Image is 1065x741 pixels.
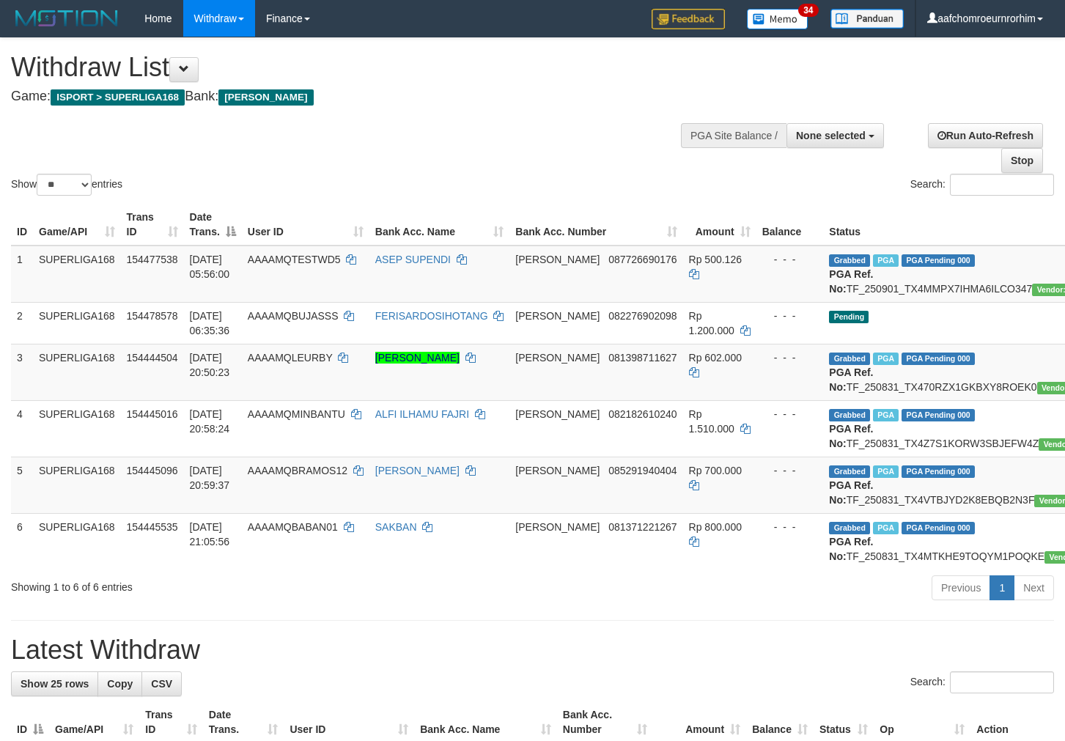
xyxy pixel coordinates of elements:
[127,310,178,322] span: 154478578
[11,513,33,569] td: 6
[762,252,818,267] div: - - -
[762,407,818,421] div: - - -
[190,465,230,491] span: [DATE] 20:59:37
[829,536,873,562] b: PGA Ref. No:
[910,671,1054,693] label: Search:
[829,423,873,449] b: PGA Ref. No:
[107,678,133,690] span: Copy
[33,204,121,246] th: Game/API: activate to sort column ascending
[141,671,182,696] a: CSV
[33,457,121,513] td: SUPERLIGA168
[928,123,1043,148] a: Run Auto-Refresh
[829,479,873,506] b: PGA Ref. No:
[689,352,742,364] span: Rp 602.000
[689,310,734,336] span: Rp 1.200.000
[608,254,677,265] span: Copy 087726690176 to clipboard
[97,671,142,696] a: Copy
[33,344,121,400] td: SUPERLIGA168
[11,671,98,696] a: Show 25 rows
[950,174,1054,196] input: Search:
[218,89,313,106] span: [PERSON_NAME]
[127,521,178,533] span: 154445535
[509,204,682,246] th: Bank Acc. Number: activate to sort column ascending
[375,408,469,420] a: ALFI ILHAMU FAJRI
[829,268,873,295] b: PGA Ref. No:
[910,174,1054,196] label: Search:
[796,130,866,141] span: None selected
[902,353,975,365] span: PGA Pending
[1014,575,1054,600] a: Next
[242,204,369,246] th: User ID: activate to sort column ascending
[11,53,696,82] h1: Withdraw List
[127,408,178,420] span: 154445016
[515,408,600,420] span: [PERSON_NAME]
[608,465,677,476] span: Copy 085291940404 to clipboard
[515,254,600,265] span: [PERSON_NAME]
[127,352,178,364] span: 154444504
[689,408,734,435] span: Rp 1.510.000
[902,254,975,267] span: PGA Pending
[375,254,451,265] a: ASEP SUPENDI
[829,311,869,323] span: Pending
[762,350,818,365] div: - - -
[248,521,338,533] span: AAAAMQBABAN01
[829,522,870,534] span: Grabbed
[873,353,899,365] span: Marked by aafounsreynich
[873,409,899,421] span: Marked by aafheankoy
[375,465,460,476] a: [PERSON_NAME]
[902,409,975,421] span: PGA Pending
[33,302,121,344] td: SUPERLIGA168
[121,204,184,246] th: Trans ID: activate to sort column ascending
[11,302,33,344] td: 2
[932,575,990,600] a: Previous
[190,408,230,435] span: [DATE] 20:58:24
[689,465,742,476] span: Rp 700.000
[515,465,600,476] span: [PERSON_NAME]
[829,465,870,478] span: Grabbed
[190,521,230,548] span: [DATE] 21:05:56
[608,310,677,322] span: Copy 082276902098 to clipboard
[33,513,121,569] td: SUPERLIGA168
[829,353,870,365] span: Grabbed
[873,522,899,534] span: Marked by aafheankoy
[747,9,808,29] img: Button%20Memo.svg
[11,204,33,246] th: ID
[515,310,600,322] span: [PERSON_NAME]
[829,254,870,267] span: Grabbed
[11,457,33,513] td: 5
[11,174,122,196] label: Show entries
[11,400,33,457] td: 4
[762,463,818,478] div: - - -
[190,352,230,378] span: [DATE] 20:50:23
[902,465,975,478] span: PGA Pending
[873,465,899,478] span: Marked by aafheankoy
[950,671,1054,693] input: Search:
[11,635,1054,665] h1: Latest Withdraw
[190,254,230,280] span: [DATE] 05:56:00
[689,254,742,265] span: Rp 500.126
[51,89,185,106] span: ISPORT > SUPERLIGA168
[127,254,178,265] span: 154477538
[762,520,818,534] div: - - -
[33,246,121,303] td: SUPERLIGA168
[248,310,339,322] span: AAAAMQBUJASSS
[151,678,172,690] span: CSV
[248,352,333,364] span: AAAAMQLEURBY
[248,254,341,265] span: AAAAMQTESTWD5
[515,352,600,364] span: [PERSON_NAME]
[608,352,677,364] span: Copy 081398711627 to clipboard
[515,521,600,533] span: [PERSON_NAME]
[369,204,510,246] th: Bank Acc. Name: activate to sort column ascending
[248,465,347,476] span: AAAAMQBRAMOS12
[33,400,121,457] td: SUPERLIGA168
[681,123,786,148] div: PGA Site Balance /
[873,254,899,267] span: Marked by aafmaleo
[248,408,345,420] span: AAAAMQMINBANTU
[21,678,89,690] span: Show 25 rows
[375,352,460,364] a: [PERSON_NAME]
[375,521,417,533] a: SAKBAN
[11,89,696,104] h4: Game: Bank:
[829,366,873,393] b: PGA Ref. No:
[756,204,824,246] th: Balance
[786,123,884,148] button: None selected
